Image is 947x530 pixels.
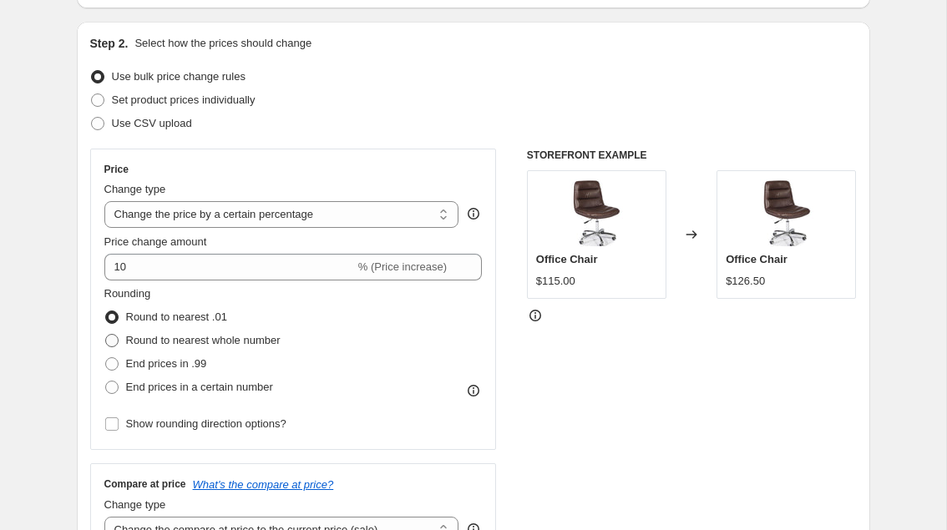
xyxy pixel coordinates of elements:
span: Round to nearest whole number [126,334,281,346]
span: End prices in a certain number [126,381,273,393]
h6: STOREFRONT EXAMPLE [527,149,857,162]
span: Use bulk price change rules [112,70,246,83]
span: Office Chair [726,253,787,265]
span: $126.50 [726,275,765,287]
h3: Price [104,163,129,176]
span: End prices in .99 [126,357,207,370]
span: $115.00 [536,275,575,287]
h3: Compare at price [104,477,186,491]
span: Show rounding direction options? [126,417,286,430]
h2: Step 2. [90,35,129,52]
span: % (Price increase) [358,260,447,273]
span: Use CSV upload [112,117,192,129]
span: Round to nearest .01 [126,310,227,323]
img: Executive_Chair_2473ab2c-92d9-441f-bb9d-cf9e777d50bd_80x.jpg [753,179,820,246]
button: What's the compare at price? [193,478,334,491]
input: -15 [104,254,355,280]
p: Select how the prices should change [134,35,311,52]
span: Office Chair [536,253,598,265]
div: help [465,205,482,222]
span: Change type [104,498,166,511]
span: Price change amount [104,235,207,248]
span: Rounding [104,287,151,300]
img: Executive_Chair_2473ab2c-92d9-441f-bb9d-cf9e777d50bd_80x.jpg [563,179,630,246]
span: Set product prices individually [112,93,256,106]
span: Change type [104,183,166,195]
